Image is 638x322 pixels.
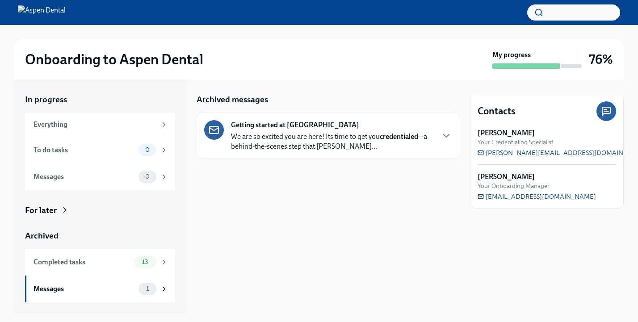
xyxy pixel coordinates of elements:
a: To do tasks0 [25,137,175,163]
strong: [PERSON_NAME] [478,172,535,182]
a: Everything [25,113,175,137]
a: [EMAIL_ADDRESS][DOMAIN_NAME] [478,192,596,201]
div: To do tasks [34,145,135,155]
div: Completed tasks [34,257,130,267]
div: Everything [34,120,156,130]
span: Your Credentialing Specialist [478,138,554,146]
a: Messages0 [25,163,175,190]
h3: 76% [589,51,613,67]
h5: Archived messages [197,94,268,105]
img: Aspen Dental [18,5,66,20]
h4: Contacts [478,105,516,118]
div: Messages [34,284,135,294]
span: 0 [140,146,155,153]
span: 1 [141,285,154,292]
span: 0 [140,173,155,180]
h2: Onboarding to Aspen Dental [25,50,203,68]
span: 13 [137,259,154,265]
a: In progress [25,94,175,105]
p: We are so excited you are here! Its time to get you —a behind-the-scenes step that [PERSON_NAME]... [231,132,434,151]
a: Messages1 [25,276,175,302]
a: Completed tasks13 [25,249,175,276]
span: Your Onboarding Manager [478,182,550,190]
strong: My progress [492,50,531,60]
div: For later [25,205,57,216]
strong: Getting started at [GEOGRAPHIC_DATA] [231,120,359,130]
strong: [PERSON_NAME] [478,128,535,138]
div: Messages [34,172,135,182]
a: Archived [25,230,175,242]
a: For later [25,205,175,216]
strong: credentialed [380,132,418,141]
